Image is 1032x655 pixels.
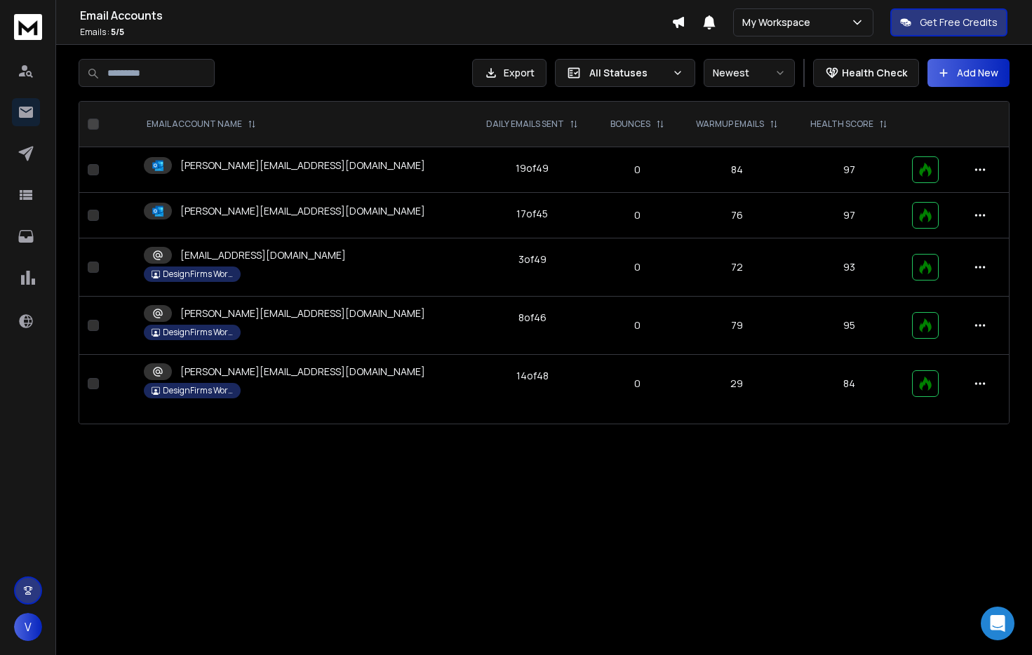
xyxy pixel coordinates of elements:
td: 93 [794,238,904,297]
p: 0 [603,260,671,274]
button: Add New [927,59,1010,87]
div: 3 of 49 [518,252,547,266]
p: WARMUP EMAILS [696,119,764,130]
p: [PERSON_NAME][EMAIL_ADDRESS][DOMAIN_NAME] [180,306,425,320]
div: 17 of 45 [516,207,548,221]
p: Get Free Credits [920,15,998,29]
p: DesignFirms Workspace [163,327,233,338]
button: V [14,613,42,641]
div: 8 of 46 [518,311,547,325]
p: DesignFirms Workspace [163,385,233,396]
p: [PERSON_NAME][EMAIL_ADDRESS][DOMAIN_NAME] [180,204,425,218]
button: Get Free Credits [890,8,1007,36]
button: Export [472,59,547,87]
p: BOUNCES [610,119,650,130]
p: HEALTH SCORE [810,119,873,130]
button: Health Check [813,59,919,87]
p: 0 [603,208,671,222]
button: Newest [704,59,795,87]
span: 5 / 5 [111,26,124,38]
p: [EMAIL_ADDRESS][DOMAIN_NAME] [180,248,346,262]
div: Open Intercom Messenger [981,607,1014,640]
img: logo [14,14,42,40]
p: 0 [603,377,671,391]
p: 0 [603,163,671,177]
td: 97 [794,147,904,193]
td: 29 [679,355,794,413]
div: 19 of 49 [516,161,549,175]
td: 72 [679,238,794,297]
td: 84 [679,147,794,193]
p: [PERSON_NAME][EMAIL_ADDRESS][DOMAIN_NAME] [180,158,425,173]
p: Emails : [80,27,671,38]
p: Health Check [842,66,907,80]
p: 0 [603,318,671,332]
div: 14 of 48 [516,369,549,383]
h1: Email Accounts [80,7,671,24]
td: 76 [679,193,794,238]
p: DesignFirms Workspace [163,269,233,280]
p: [PERSON_NAME][EMAIL_ADDRESS][DOMAIN_NAME] [180,365,425,379]
p: All Statuses [589,66,666,80]
div: EMAIL ACCOUNT NAME [147,119,256,130]
td: 95 [794,297,904,355]
td: 97 [794,193,904,238]
td: 79 [679,297,794,355]
td: 84 [794,355,904,413]
p: DAILY EMAILS SENT [486,119,564,130]
p: My Workspace [742,15,816,29]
